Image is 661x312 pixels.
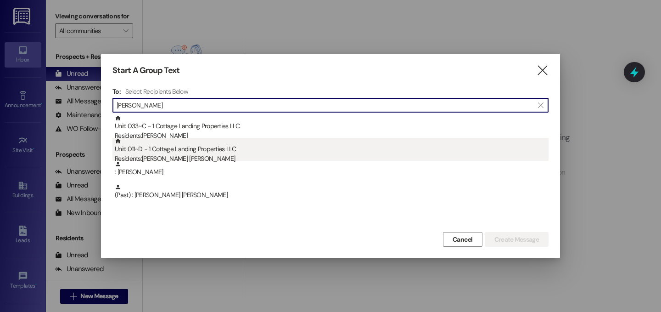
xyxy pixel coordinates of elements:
div: (Past) : [PERSON_NAME] [PERSON_NAME] [115,184,549,200]
div: Unit: 033~C - 1 Cottage Landing Properties LLCResidents:[PERSON_NAME] [112,115,549,138]
h3: Start A Group Text [112,65,179,76]
div: : [PERSON_NAME] [112,161,549,184]
div: Unit: 011~D - 1 Cottage Landing Properties LLC [115,138,549,164]
i:  [536,66,549,75]
button: Create Message [485,232,549,247]
div: : [PERSON_NAME] [115,161,549,177]
i:  [538,102,543,109]
div: Residents: [PERSON_NAME] [PERSON_NAME] [115,154,549,164]
button: Clear text [533,98,548,112]
div: Unit: 033~C - 1 Cottage Landing Properties LLC [115,115,549,141]
button: Cancel [443,232,482,247]
div: Unit: 011~D - 1 Cottage Landing Properties LLCResidents:[PERSON_NAME] [PERSON_NAME] [112,138,549,161]
h4: Select Recipients Below [125,87,188,96]
input: Search for any contact or apartment [117,99,533,112]
span: Create Message [494,235,539,244]
h3: To: [112,87,121,96]
div: (Past) : [PERSON_NAME] [PERSON_NAME] [112,184,549,207]
div: Residents: [PERSON_NAME] [115,131,549,141]
span: Cancel [453,235,473,244]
